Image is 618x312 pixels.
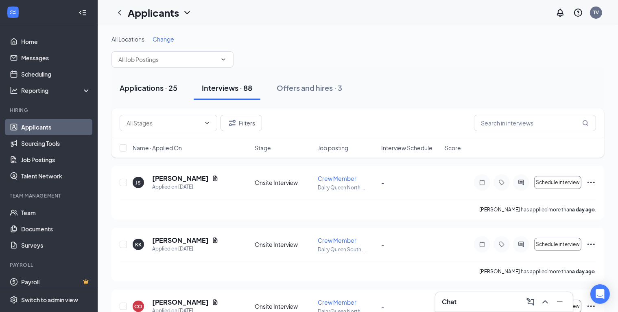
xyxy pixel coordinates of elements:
input: All Job Postings [118,55,217,64]
svg: ActiveChat [516,241,526,248]
div: Offers and hires · 3 [277,83,342,93]
a: Talent Network [21,168,91,184]
span: All Locations [111,35,144,43]
svg: Settings [10,296,18,304]
a: Scheduling [21,66,91,82]
a: Home [21,33,91,50]
span: Name · Applied On [133,144,182,152]
svg: Filter [227,118,237,128]
div: Switch to admin view [21,296,78,304]
a: Messages [21,50,91,66]
div: Applications · 25 [120,83,177,93]
svg: ChevronDown [220,56,227,63]
svg: Collapse [79,9,87,17]
button: Schedule interview [534,176,581,189]
svg: ComposeMessage [526,297,535,307]
span: Crew Member [318,299,356,306]
svg: Document [212,237,218,244]
div: Applied on [DATE] [152,245,218,253]
svg: Note [477,241,487,248]
svg: Document [212,175,218,182]
a: Surveys [21,237,91,253]
span: - [381,179,384,186]
svg: Note [477,179,487,186]
div: Applied on [DATE] [152,183,218,191]
div: Hiring [10,107,89,114]
svg: ChevronUp [540,297,550,307]
div: Interviews · 88 [202,83,252,93]
div: CO [134,303,142,310]
a: Sourcing Tools [21,135,91,152]
svg: Tag [497,241,507,248]
svg: Ellipses [586,178,596,187]
div: Onsite Interview [255,178,313,187]
span: Schedule interview [536,242,580,247]
svg: Minimize [555,297,565,307]
div: Payroll [10,261,89,268]
p: Dairy Queen North ... [318,184,376,191]
div: Onsite Interview [255,302,313,310]
b: a day ago [572,268,595,275]
button: ComposeMessage [524,295,537,308]
div: Onsite Interview [255,240,313,248]
div: Open Intercom Messenger [590,284,610,304]
span: Job posting [318,144,348,152]
h5: [PERSON_NAME] [152,174,209,183]
span: Stage [255,144,271,152]
svg: ChevronLeft [115,8,124,18]
h3: Chat [442,297,456,306]
h5: [PERSON_NAME] [152,298,209,307]
p: [PERSON_NAME] has applied more than . [479,268,596,275]
svg: Notifications [555,8,565,18]
svg: Tag [497,179,507,186]
svg: ActiveChat [516,179,526,186]
input: Search in interviews [474,115,596,131]
p: [PERSON_NAME] has applied more than . [479,206,596,213]
button: ChevronUp [539,295,552,308]
b: a day ago [572,207,595,213]
div: KK [135,241,142,248]
span: Schedule interview [536,180,580,185]
svg: WorkstreamLogo [9,8,17,16]
a: Team [21,204,91,221]
div: JS [136,179,141,186]
a: Documents [21,221,91,237]
h1: Applicants [128,6,179,20]
span: - [381,303,384,310]
a: PayrollCrown [21,274,91,290]
svg: Ellipses [586,301,596,311]
svg: Document [212,299,218,305]
svg: Analysis [10,86,18,94]
span: Crew Member [318,175,356,182]
span: Interview Schedule [381,144,432,152]
a: Job Postings [21,152,91,168]
svg: QuestionInfo [573,8,583,18]
button: Minimize [553,295,566,308]
div: Team Management [10,192,89,199]
a: Applicants [21,119,91,135]
svg: Ellipses [586,239,596,249]
p: Dairy Queen South ... [318,246,376,253]
span: Crew Member [318,237,356,244]
input: All Stages [127,119,201,127]
svg: ChevronDown [182,8,192,18]
div: Reporting [21,86,91,94]
svg: MagnifyingGlass [582,120,589,126]
div: TV [593,9,599,16]
button: Schedule interview [534,238,581,251]
svg: ChevronDown [204,120,210,126]
span: Change [153,35,174,43]
span: Score [445,144,461,152]
span: - [381,241,384,248]
button: Filter Filters [221,115,262,131]
h5: [PERSON_NAME] [152,236,209,245]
